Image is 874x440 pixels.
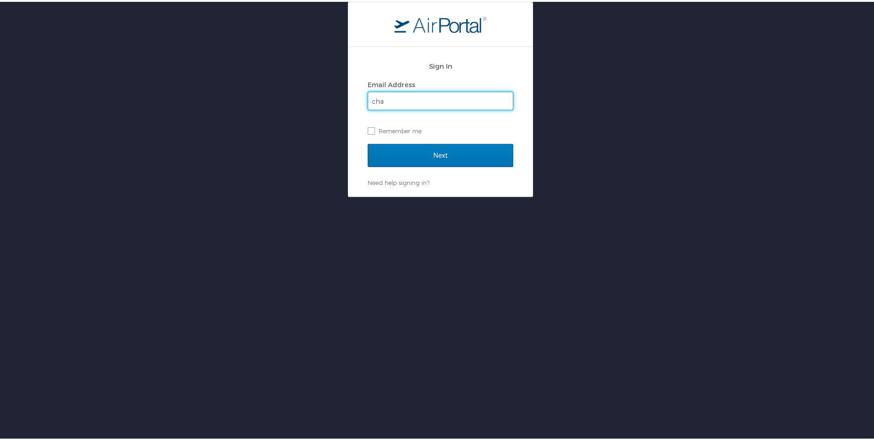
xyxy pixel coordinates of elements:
[368,177,429,184] a: Need help signing in?
[368,142,513,165] input: Next
[368,79,415,87] label: Email Address
[368,122,513,136] label: Remember me
[394,14,487,31] img: logo
[368,59,513,70] h2: Sign In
